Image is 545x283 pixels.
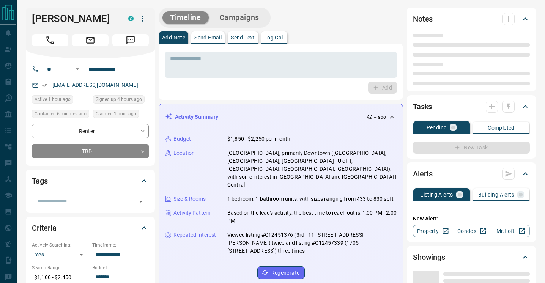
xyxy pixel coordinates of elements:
p: Search Range: [32,264,88,271]
p: [GEOGRAPHIC_DATA], primarily Downtown ([GEOGRAPHIC_DATA], [GEOGRAPHIC_DATA], [GEOGRAPHIC_DATA] - ... [227,149,397,189]
p: Completed [488,125,515,130]
p: Log Call [264,35,284,40]
p: Send Email [194,35,222,40]
h2: Notes [413,13,433,25]
h2: Criteria [32,222,57,234]
p: Repeated Interest [173,231,216,239]
svg: Email Verified [42,83,47,88]
div: Sun Oct 12 2025 [93,95,149,106]
p: Send Text [231,35,255,40]
span: Call [32,34,68,46]
span: Claimed 1 hour ago [96,110,136,118]
div: condos.ca [128,16,134,21]
div: TBD [32,144,149,158]
div: Alerts [413,165,530,183]
h1: [PERSON_NAME] [32,13,117,25]
div: Sun Oct 12 2025 [32,110,89,120]
button: Open [73,64,82,74]
div: Criteria [32,219,149,237]
a: Mr.Loft [491,225,530,237]
h2: Alerts [413,168,433,180]
span: Message [112,34,149,46]
p: Based on the lead's activity, the best time to reach out is: 1:00 PM - 2:00 PM [227,209,397,225]
button: Open [135,196,146,207]
span: Active 1 hour ago [35,96,71,103]
p: Activity Summary [175,113,218,121]
span: Signed up 4 hours ago [96,96,142,103]
p: Actively Searching: [32,242,88,248]
p: -- ago [374,114,386,121]
div: Tasks [413,97,530,116]
p: Timeframe: [92,242,149,248]
p: Location [173,149,195,157]
div: Sun Oct 12 2025 [93,110,149,120]
div: Renter [32,124,149,138]
p: Budget [173,135,191,143]
p: $1,850 - $2,250 per month [227,135,290,143]
div: Showings [413,248,530,266]
p: Budget: [92,264,149,271]
button: Timeline [162,11,209,24]
div: Yes [32,248,88,261]
p: Building Alerts [478,192,514,197]
div: Tags [32,172,149,190]
button: Regenerate [257,266,305,279]
h2: Tags [32,175,47,187]
p: Viewed listing #C12451376 (3rd - 11-[STREET_ADDRESS][PERSON_NAME]) twice and listing #C12457339 (... [227,231,397,255]
p: Activity Pattern [173,209,211,217]
div: Notes [413,10,530,28]
button: Campaigns [212,11,267,24]
h2: Tasks [413,101,432,113]
p: Listing Alerts [420,192,453,197]
a: [EMAIL_ADDRESS][DOMAIN_NAME] [52,82,138,88]
div: Sun Oct 12 2025 [32,95,89,106]
p: Size & Rooms [173,195,206,203]
a: Condos [452,225,491,237]
h2: Showings [413,251,445,263]
a: Property [413,225,452,237]
span: Contacted 6 minutes ago [35,110,87,118]
p: 1 bedroom, 1 bathroom units, with sizes ranging from 433 to 830 sqft [227,195,394,203]
p: Add Note [162,35,185,40]
div: Activity Summary-- ago [165,110,397,124]
span: Email [72,34,109,46]
p: Pending [427,125,447,130]
p: New Alert: [413,215,530,223]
